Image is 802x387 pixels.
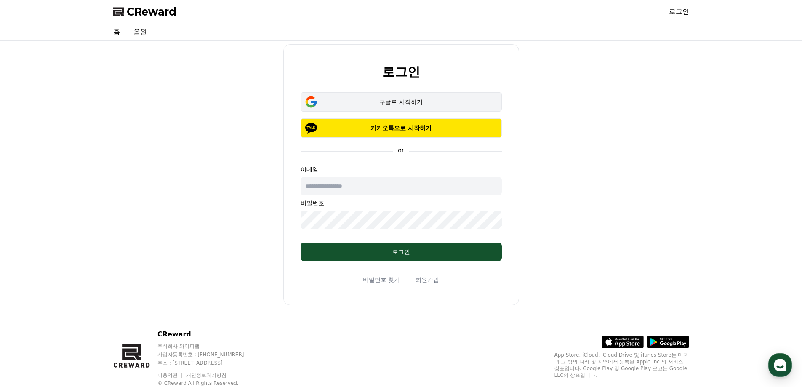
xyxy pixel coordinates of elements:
p: 사업자등록번호 : [PHONE_NUMBER] [157,351,260,358]
p: 주소 : [STREET_ADDRESS] [157,360,260,366]
a: 비밀번호 찾기 [363,275,400,284]
p: App Store, iCloud, iCloud Drive 및 iTunes Store는 미국과 그 밖의 나라 및 지역에서 등록된 Apple Inc.의 서비스 상표입니다. Goo... [554,352,689,379]
div: 로그인 [317,248,485,256]
a: 홈 [107,24,127,40]
a: 대화 [56,267,109,288]
span: 홈 [27,280,32,286]
a: 음원 [127,24,154,40]
p: CReward [157,329,260,339]
span: | [407,275,409,285]
a: 설정 [109,267,162,288]
p: or [393,146,409,155]
span: CReward [127,5,176,19]
a: CReward [113,5,176,19]
a: 홈 [3,267,56,288]
span: 설정 [130,280,140,286]
button: 카카오톡으로 시작하기 [301,118,502,138]
button: 로그인 [301,243,502,261]
p: © CReward All Rights Reserved. [157,380,260,387]
h2: 로그인 [382,65,420,79]
a: 이용약관 [157,372,184,378]
p: 주식회사 와이피랩 [157,343,260,350]
p: 비밀번호 [301,199,502,207]
span: 대화 [77,280,87,287]
a: 로그인 [669,7,689,17]
div: 구글로 시작하기 [313,98,490,106]
p: 카카오톡으로 시작하기 [313,124,490,132]
p: 이메일 [301,165,502,173]
a: 개인정보처리방침 [186,372,226,378]
button: 구글로 시작하기 [301,92,502,112]
a: 회원가입 [416,275,439,284]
